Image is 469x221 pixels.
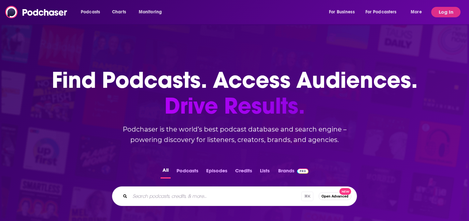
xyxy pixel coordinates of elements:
span: More [411,8,422,17]
img: Podchaser - Follow, Share and Rate Podcasts [5,6,68,18]
button: Lists [258,166,272,179]
button: Credits [233,166,254,179]
button: open menu [134,7,170,17]
button: open menu [406,7,430,17]
a: BrandsPodchaser Pro [278,166,308,179]
span: For Business [329,8,355,17]
span: Drive Results. [52,93,418,119]
button: Podcasts [175,166,200,179]
h1: Find Podcasts. Access Audiences. [52,67,418,119]
button: open menu [324,7,363,17]
button: Episodes [204,166,229,179]
button: Open AdvancedNew [319,192,351,200]
a: Charts [108,7,130,17]
button: All [161,166,171,179]
img: Podchaser Pro [297,168,308,174]
div: Search podcasts, credits, & more... [112,186,357,206]
span: Monitoring [139,8,162,17]
span: ⌘ K [301,192,313,201]
button: Log In [431,7,461,17]
input: Search podcasts, credits, & more... [130,191,301,201]
span: Podcasts [81,8,100,17]
h2: Podchaser is the world’s best podcast database and search engine – powering discovery for listene... [104,124,365,145]
span: For Podcasters [365,8,397,17]
span: Open Advanced [321,195,348,198]
button: open menu [76,7,108,17]
span: Charts [112,8,126,17]
span: New [339,188,351,195]
button: open menu [361,7,406,17]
